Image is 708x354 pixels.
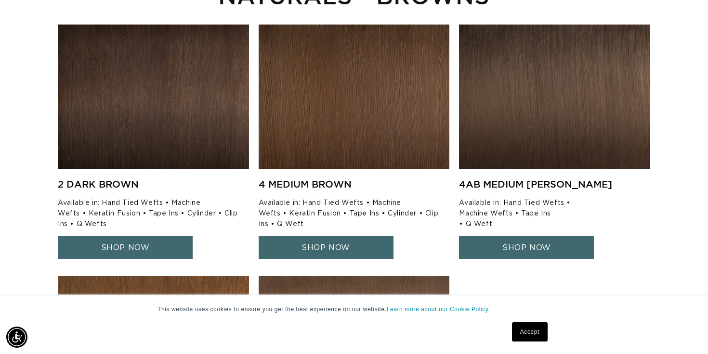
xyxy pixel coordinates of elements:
[259,198,443,229] p: Available in: Hand Tied Wefts • Machine Wefts • Keratin Fusion • Tape Ins • Cylinder • Clip Ins •...
[58,25,249,169] img: 2 Dark Brown
[259,236,393,260] a: SHOP NOW
[387,306,490,313] a: Learn more about our Cookie Policy.
[459,25,650,169] img: 4AB Medium Ash Brown
[259,177,443,191] h4: 4 Medium Brown
[459,198,643,229] p: Available in: Hand Tied Wefts • Machine Wefts • Tape Ins • Q Weft
[58,236,193,260] a: SHOP NOW
[512,322,548,341] a: Accept
[259,25,450,169] img: 4 Medium Brown
[58,198,242,229] p: Available in: Hand Tied Wefts • Machine Wefts • Keratin Fusion • Tape Ins • Cylinder • Clip Ins •...
[459,236,594,260] a: SHOP NOW
[459,177,643,191] h4: 4AB Medium [PERSON_NAME]
[58,177,242,191] h4: 2 Dark Brown
[660,308,708,354] iframe: Chat Widget
[157,305,551,314] p: This website uses cookies to ensure you get the best experience on our website.
[6,327,27,348] div: Accessibility Menu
